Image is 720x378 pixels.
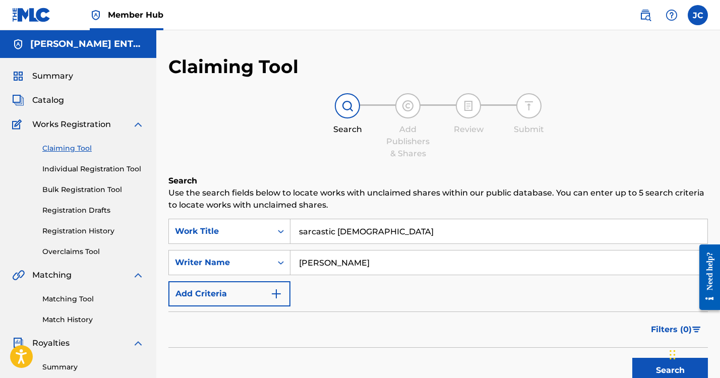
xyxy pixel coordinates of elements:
[32,94,64,106] span: Catalog
[12,337,24,349] img: Royalties
[645,317,708,342] button: Filters (0)
[639,9,651,21] img: search
[42,184,144,195] a: Bulk Registration Tool
[132,337,144,349] img: expand
[12,94,64,106] a: CatalogCatalog
[32,337,70,349] span: Royalties
[462,100,474,112] img: step indicator icon for Review
[383,123,433,160] div: Add Publishers & Shares
[12,269,25,281] img: Matching
[42,314,144,325] a: Match History
[90,9,102,21] img: Top Rightsholder
[42,226,144,236] a: Registration History
[692,236,720,319] iframe: Resource Center
[168,175,708,187] h6: Search
[42,362,144,372] a: Summary
[12,70,24,82] img: Summary
[270,288,282,300] img: 9d2ae6d4665cec9f34b9.svg
[42,246,144,257] a: Overclaims Tool
[662,5,682,25] div: Help
[402,100,414,112] img: step indicator icon for Add Publishers & Shares
[670,340,676,370] div: Drag
[168,55,298,78] h2: Claiming Tool
[132,269,144,281] img: expand
[32,70,73,82] span: Summary
[168,281,290,306] button: Add Criteria
[666,9,678,21] img: help
[42,143,144,154] a: Claiming Tool
[132,118,144,131] img: expand
[42,164,144,174] a: Individual Registration Tool
[42,205,144,216] a: Registration Drafts
[692,327,701,333] img: filter
[175,225,266,237] div: Work Title
[504,123,554,136] div: Submit
[341,100,353,112] img: step indicator icon for Search
[108,9,163,21] span: Member Hub
[12,38,24,50] img: Accounts
[667,330,717,378] iframe: Chat Widget
[322,123,373,136] div: Search
[32,118,111,131] span: Works Registration
[12,94,24,106] img: Catalog
[651,324,692,336] span: Filters ( 0 )
[688,5,708,25] div: User Menu
[168,187,708,211] p: Use the search fields below to locate works with unclaimed shares within our public database. You...
[32,269,72,281] span: Matching
[12,8,51,22] img: MLC Logo
[12,118,25,131] img: Works Registration
[30,38,144,50] h5: CALHOUN ENTERPRISES LLC
[443,123,494,136] div: Review
[523,100,535,112] img: step indicator icon for Submit
[42,294,144,304] a: Matching Tool
[175,257,266,269] div: Writer Name
[635,5,655,25] a: Public Search
[12,70,73,82] a: SummarySummary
